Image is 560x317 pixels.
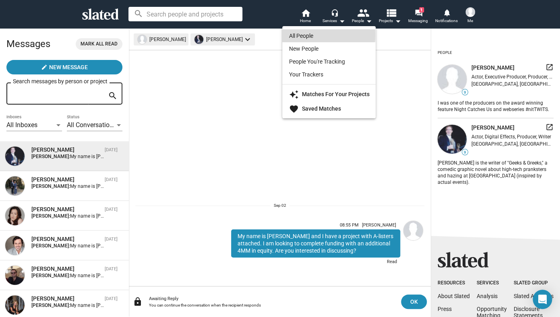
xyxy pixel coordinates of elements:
mat-icon: favorite [289,104,298,114]
strong: Saved Matches [302,105,341,112]
a: All People [282,29,376,42]
a: New People [282,42,376,55]
a: People You're Tracking [282,55,376,68]
mat-icon: auto_awesome [289,90,298,99]
a: Your Trackers [282,68,376,81]
strong: Matches For Your Projects [302,91,369,97]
